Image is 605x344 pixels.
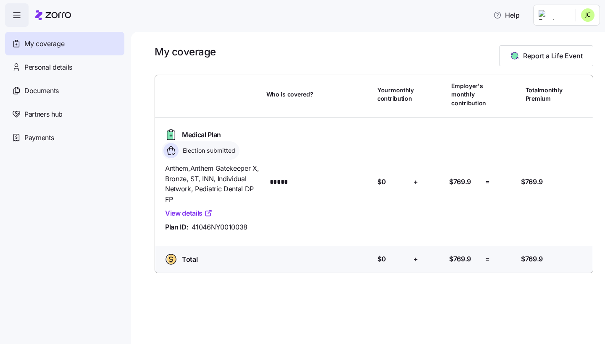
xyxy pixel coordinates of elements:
span: + [413,177,418,187]
span: My coverage [24,39,64,49]
h1: My coverage [155,45,216,58]
span: Your monthly contribution [377,86,414,103]
button: Help [487,7,526,23]
a: Personal details [5,55,124,79]
span: = [485,254,490,264]
a: View details [165,208,213,219]
a: Payments [5,126,124,149]
img: Employer logo [539,10,569,20]
span: Personal details [24,62,72,73]
span: Partners hub [24,109,63,120]
span: Plan ID: [165,222,188,232]
a: Documents [5,79,124,102]
span: Documents [24,86,59,96]
span: 41046NY0010038 [192,222,247,232]
span: Help [493,10,520,20]
span: $0 [377,254,386,264]
button: Report a Life Event [499,45,593,66]
img: 88208aa1bb67df0da1fd80abb5299cb9 [581,8,594,22]
a: My coverage [5,32,124,55]
span: $769.9 [449,177,471,187]
span: Total [182,254,197,265]
a: Partners hub [5,102,124,126]
span: Report a Life Event [523,51,583,61]
span: $769.9 [521,254,543,264]
span: $0 [377,177,386,187]
span: Total monthly Premium [526,86,563,103]
span: + [413,254,418,264]
span: Medical Plan [182,130,221,140]
span: = [485,177,490,187]
span: $769.9 [449,254,471,264]
span: $769.9 [521,177,543,187]
span: Employer's monthly contribution [451,82,486,107]
span: Who is covered? [266,90,313,99]
span: Anthem , Anthem Gatekeeper X, Bronze, ST, INN, Individual Network, Pediatric Dental DP FP [165,163,260,205]
span: Election submitted [180,146,236,155]
span: Payments [24,133,54,143]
